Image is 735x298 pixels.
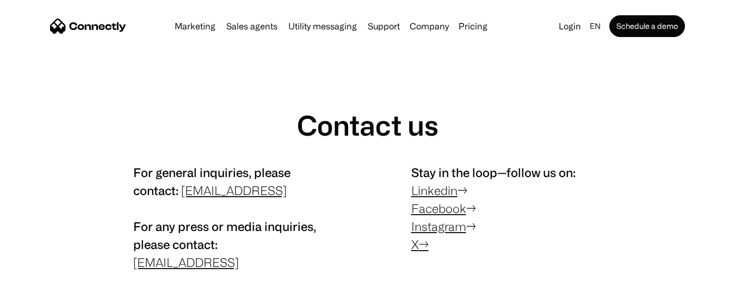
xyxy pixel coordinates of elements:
[411,238,419,251] a: X
[411,220,466,233] a: Instagram
[181,184,287,197] a: [EMAIL_ADDRESS]
[411,184,458,197] a: Linkedin
[133,220,316,251] span: For any press or media inquiries, please contact:
[170,22,220,31] a: Marketing
[585,19,607,34] div: en
[50,18,126,34] a: home
[411,202,466,215] a: Facebook
[419,238,429,251] a: →
[133,256,239,269] a: [EMAIL_ADDRESS]
[406,19,452,34] div: Company
[133,166,291,197] span: For general inquiries, please contact:
[11,278,65,294] aside: Language selected: English
[590,19,601,34] div: en
[284,22,361,31] a: Utility messaging
[22,279,65,294] ul: Language list
[411,163,602,253] p: → → →
[410,19,449,34] div: Company
[297,109,438,142] h1: Contact us
[609,15,685,37] a: Schedule a demo
[454,22,492,31] a: Pricing
[554,19,585,34] a: Login
[411,166,576,179] span: Stay in the loop—follow us on:
[363,22,404,31] a: Support
[222,22,282,31] a: Sales agents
